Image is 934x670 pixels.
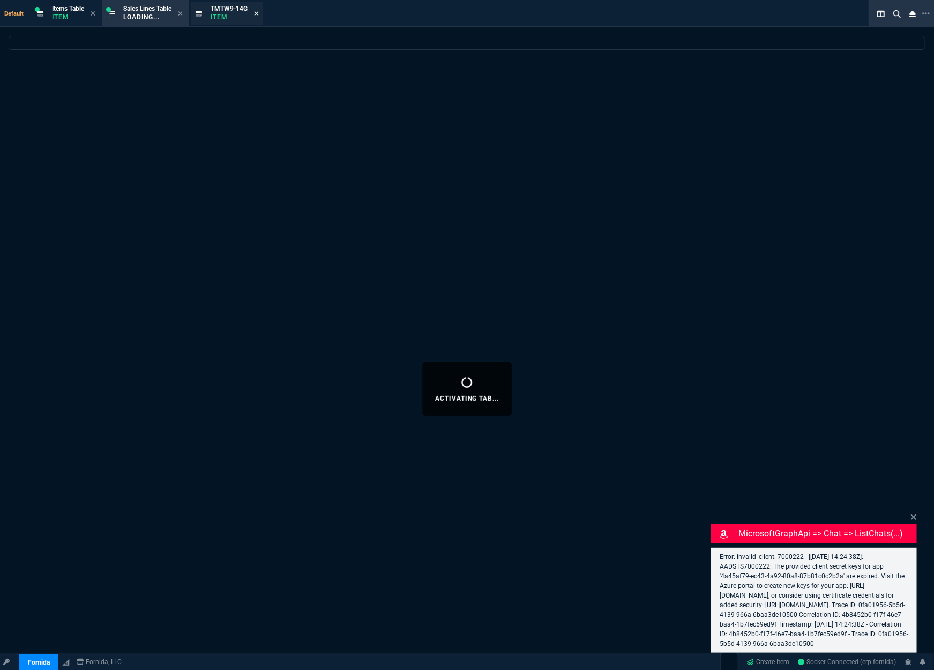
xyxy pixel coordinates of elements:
span: Default [4,10,28,17]
p: Item [211,13,248,21]
a: Create Item [743,654,794,670]
p: Item [52,13,84,21]
nx-icon: Search [889,8,905,20]
p: Error: invalid_client: 7000222 - [[DATE] 14:24:38Z]: AADSTS7000222: The provided client secret ke... [720,552,908,649]
span: Sales Lines Table [123,5,171,12]
a: VGtcmsFmmBl710YMAAFD [798,657,896,667]
nx-icon: Open New Tab [922,9,930,19]
p: Activating Tab... [435,394,499,403]
span: TMTW9-14G [211,5,248,12]
span: Items Table [52,5,84,12]
p: MicrosoftGraphApi => chat => listChats(...) [739,527,915,540]
nx-icon: Split Panels [873,8,889,20]
nx-icon: Close Workbench [905,8,920,20]
p: Loading... [123,13,171,21]
a: msbcCompanyName [73,657,125,667]
span: Socket Connected (erp-fornida) [798,658,896,666]
nx-icon: Close Tab [91,10,95,18]
nx-icon: Close Tab [178,10,183,18]
nx-icon: Close Tab [254,10,259,18]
